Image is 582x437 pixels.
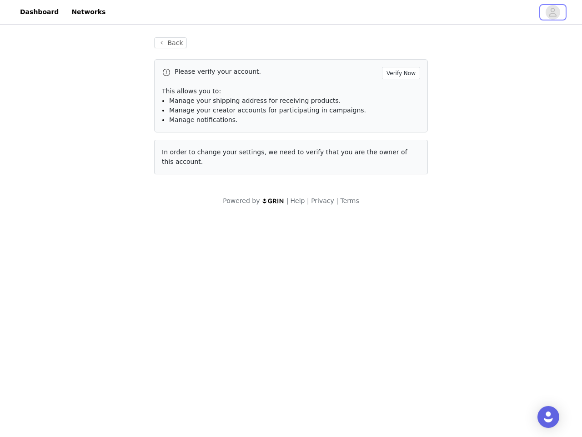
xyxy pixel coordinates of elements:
[169,107,366,114] span: Manage your creator accounts for participating in campaigns.
[382,67,420,79] button: Verify Now
[169,116,238,123] span: Manage notifications.
[291,197,305,204] a: Help
[66,2,111,22] a: Networks
[340,197,359,204] a: Terms
[307,197,309,204] span: |
[154,37,187,48] button: Back
[162,86,420,96] p: This allows you to:
[175,67,378,76] p: Please verify your account.
[15,2,64,22] a: Dashboard
[262,198,285,204] img: logo
[336,197,338,204] span: |
[548,5,557,20] div: avatar
[286,197,289,204] span: |
[223,197,260,204] span: Powered by
[169,97,341,104] span: Manage your shipping address for receiving products.
[311,197,334,204] a: Privacy
[162,148,407,165] span: In order to change your settings, we need to verify that you are the owner of this account.
[537,406,559,428] div: Open Intercom Messenger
